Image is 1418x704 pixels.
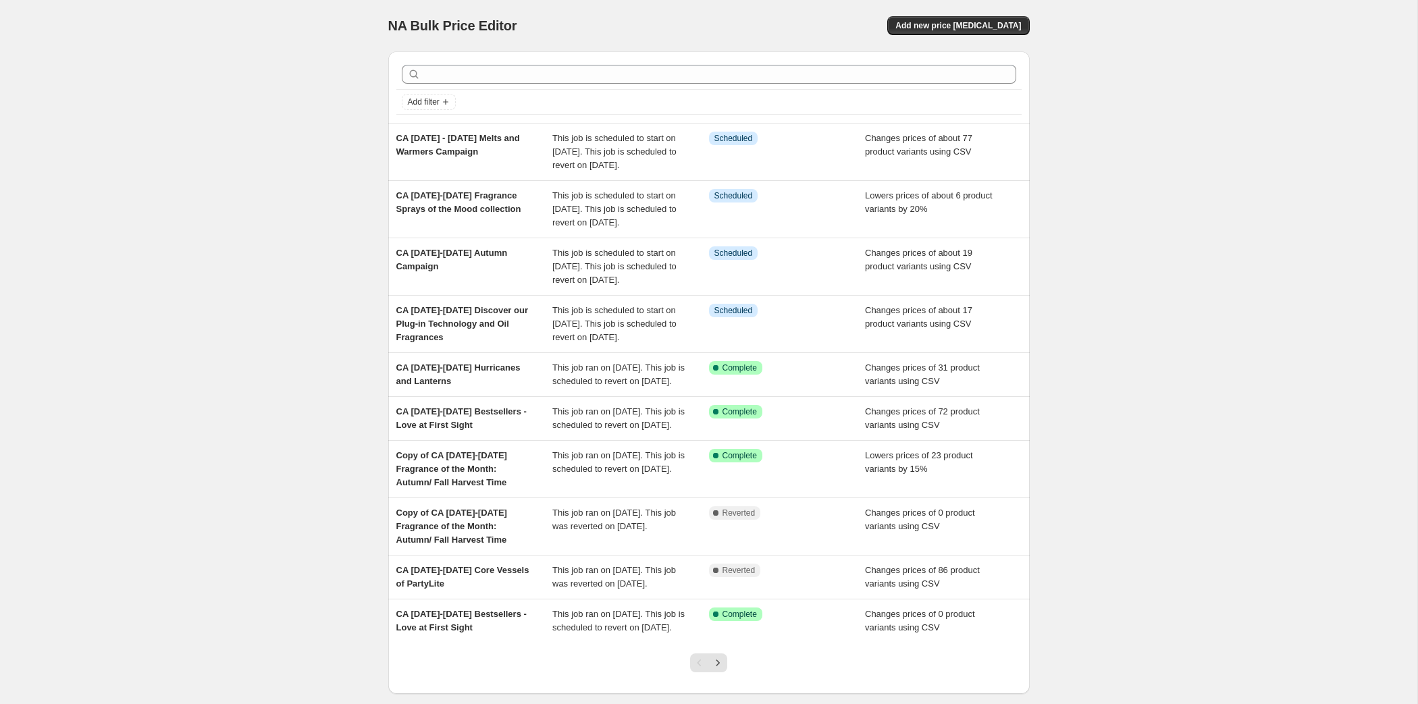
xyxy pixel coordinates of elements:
span: NA Bulk Price Editor [388,18,517,33]
span: Lowers prices of 23 product variants by 15% [865,450,973,474]
span: Changes prices of about 19 product variants using CSV [865,248,972,271]
button: Add filter [402,94,456,110]
button: Next [708,653,727,672]
span: CA [DATE]-[DATE] Bestsellers - Love at First Sight [396,406,527,430]
span: Changes prices of about 77 product variants using CSV [865,133,972,157]
span: Copy of CA [DATE]-[DATE] Fragrance of the Month: Autumn/ Fall Harvest Time [396,508,507,545]
span: Add new price [MEDICAL_DATA] [895,20,1021,31]
span: Changes prices of 86 product variants using CSV [865,565,980,589]
span: Add filter [408,97,440,107]
span: Reverted [723,565,756,576]
span: Complete [723,406,757,417]
span: Complete [723,609,757,620]
span: This job is scheduled to start on [DATE]. This job is scheduled to revert on [DATE]. [552,248,677,285]
span: Reverted [723,508,756,518]
span: Copy of CA [DATE]-[DATE] Fragrance of the Month: Autumn/ Fall Harvest Time [396,450,507,487]
span: This job ran on [DATE]. This job was reverted on [DATE]. [552,565,676,589]
span: Scheduled [714,133,753,144]
span: CA [DATE]-[DATE] Fragrance Sprays of the Mood collection [396,190,521,214]
span: Lowers prices of about 6 product variants by 20% [865,190,993,214]
span: CA [DATE]-[DATE] Hurricanes and Lanterns [396,362,521,386]
span: CA [DATE] - [DATE] Melts and Warmers Campaign [396,133,520,157]
span: CA [DATE]-[DATE] Autumn Campaign [396,248,508,271]
span: This job is scheduled to start on [DATE]. This job is scheduled to revert on [DATE]. [552,305,677,342]
button: Add new price [MEDICAL_DATA] [887,16,1029,35]
span: This job ran on [DATE]. This job is scheduled to revert on [DATE]. [552,362,685,386]
span: This job ran on [DATE]. This job is scheduled to revert on [DATE]. [552,450,685,474]
span: Complete [723,362,757,373]
span: Changes prices of 0 product variants using CSV [865,508,975,531]
span: Complete [723,450,757,461]
span: Scheduled [714,305,753,316]
span: This job ran on [DATE]. This job was reverted on [DATE]. [552,508,676,531]
nav: Pagination [690,653,727,672]
span: This job ran on [DATE]. This job is scheduled to revert on [DATE]. [552,406,685,430]
span: Scheduled [714,248,753,259]
span: This job is scheduled to start on [DATE]. This job is scheduled to revert on [DATE]. [552,133,677,170]
span: Scheduled [714,190,753,201]
span: CA [DATE]-[DATE] Discover our Plug-in Technology and Oil Fragrances [396,305,528,342]
span: CA [DATE]-[DATE] Core Vessels of PartyLite [396,565,529,589]
span: This job is scheduled to start on [DATE]. This job is scheduled to revert on [DATE]. [552,190,677,227]
span: Changes prices of 31 product variants using CSV [865,362,980,386]
span: Changes prices of 72 product variants using CSV [865,406,980,430]
span: Changes prices of 0 product variants using CSV [865,609,975,632]
span: CA [DATE]-[DATE] Bestsellers - Love at First Sight [396,609,527,632]
span: Changes prices of about 17 product variants using CSV [865,305,972,329]
span: This job ran on [DATE]. This job is scheduled to revert on [DATE]. [552,609,685,632]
